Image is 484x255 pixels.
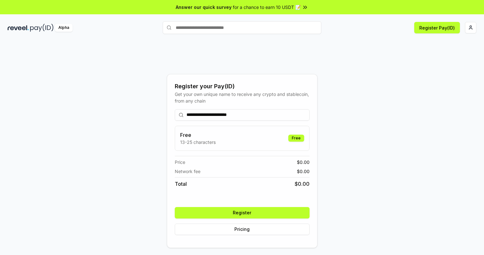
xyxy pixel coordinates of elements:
[175,224,310,235] button: Pricing
[175,168,200,175] span: Network fee
[175,159,185,165] span: Price
[175,82,310,91] div: Register your Pay(ID)
[297,159,310,165] span: $ 0.00
[176,4,232,10] span: Answer our quick survey
[297,168,310,175] span: $ 0.00
[8,24,29,32] img: reveel_dark
[175,91,310,104] div: Get your own unique name to receive any crypto and stablecoin, from any chain
[180,131,216,139] h3: Free
[295,180,310,188] span: $ 0.00
[233,4,301,10] span: for a chance to earn 10 USDT 📝
[180,139,216,145] p: 13-25 characters
[414,22,460,33] button: Register Pay(ID)
[175,207,310,218] button: Register
[175,180,187,188] span: Total
[55,24,73,32] div: Alpha
[30,24,54,32] img: pay_id
[288,135,304,142] div: Free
